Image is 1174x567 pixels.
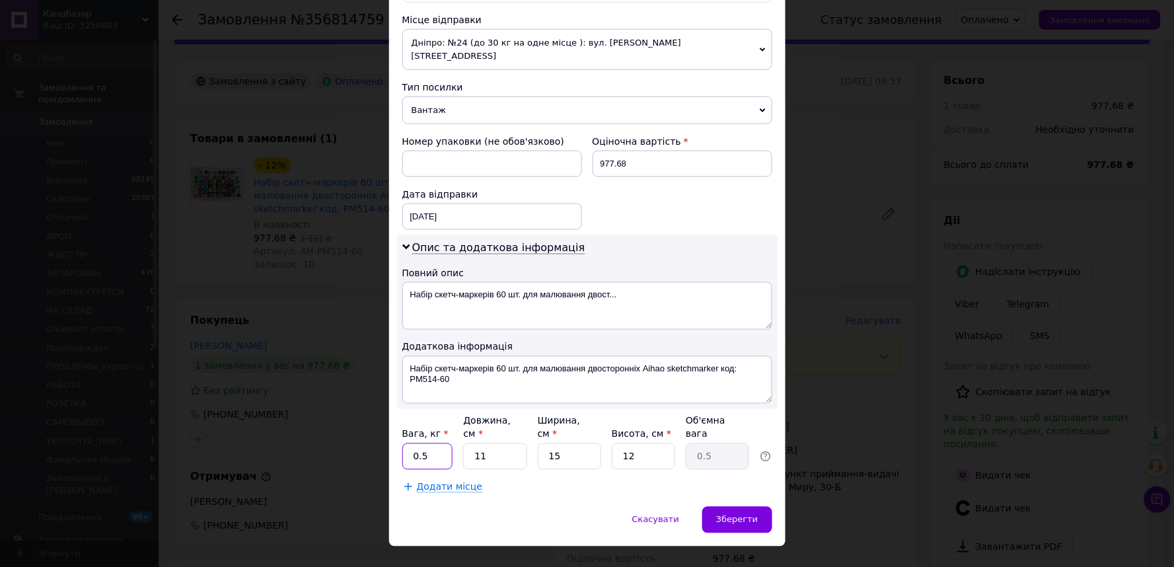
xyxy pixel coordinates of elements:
[402,282,772,330] textarea: Набір скетч-маркерів 60 шт. для малювання двост...
[402,188,582,201] div: Дата відправки
[402,356,772,404] textarea: Набір скетч-маркерів 60 шт. для малювання двосторонніх Aihao sketchmarker код: PM514-60
[402,266,772,280] div: Повний опис
[463,416,511,439] label: Довжина, см
[402,29,772,70] span: Дніпро: №24 (до 30 кг на одне місце ): вул. [PERSON_NAME][STREET_ADDRESS]
[402,15,482,25] span: Місце відправки
[716,515,758,525] span: Зберегти
[538,416,580,439] label: Ширина, см
[402,82,463,93] span: Тип посилки
[402,135,582,148] div: Номер упаковки (не обов'язково)
[686,414,749,441] div: Об'ємна вага
[632,515,679,525] span: Скасувати
[402,96,772,124] span: Вантаж
[402,340,772,354] div: Додаткова інформація
[417,482,483,493] span: Додати місце
[593,135,772,148] div: Оціночна вартість
[412,241,585,254] span: Опис та додаткова інформація
[612,429,671,439] label: Висота, см
[402,429,449,439] label: Вага, кг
